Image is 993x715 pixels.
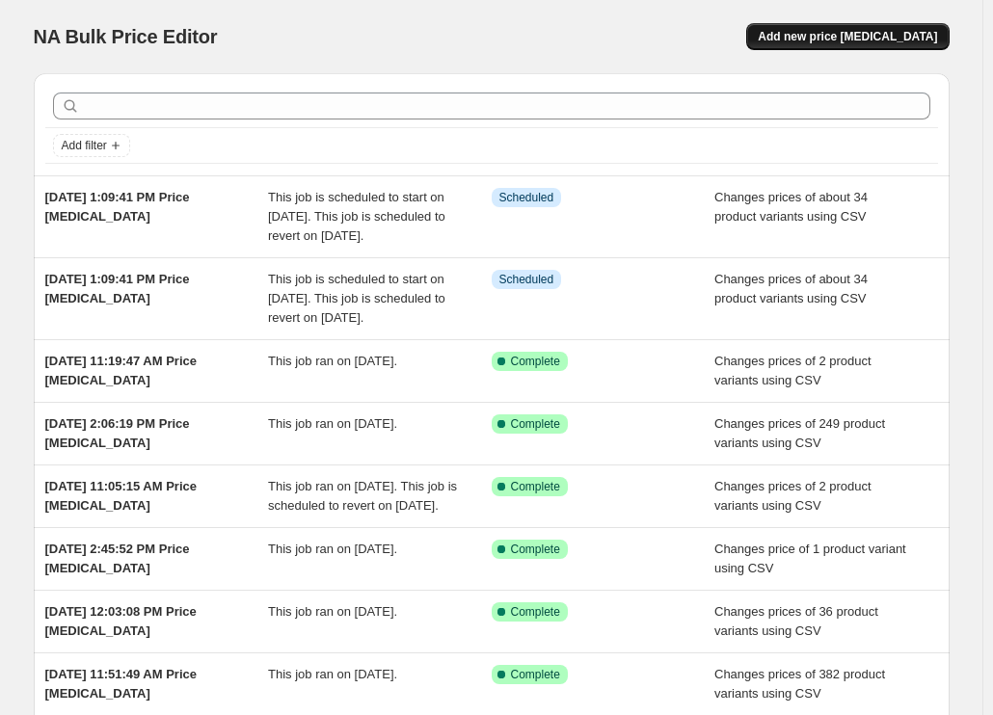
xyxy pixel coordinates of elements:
span: This job ran on [DATE]. This job is scheduled to revert on [DATE]. [268,479,457,513]
span: Changes price of 1 product variant using CSV [714,542,906,575]
span: NA Bulk Price Editor [34,26,218,47]
button: Add new price [MEDICAL_DATA] [746,23,949,50]
span: Scheduled [499,272,554,287]
span: This job is scheduled to start on [DATE]. This job is scheduled to revert on [DATE]. [268,190,445,243]
span: Scheduled [499,190,554,205]
span: [DATE] 12:03:08 PM Price [MEDICAL_DATA] [45,604,197,638]
span: Complete [511,479,560,494]
span: [DATE] 11:19:47 AM Price [MEDICAL_DATA] [45,354,198,387]
span: [DATE] 2:06:19 PM Price [MEDICAL_DATA] [45,416,190,450]
span: [DATE] 1:09:41 PM Price [MEDICAL_DATA] [45,272,190,305]
span: This job ran on [DATE]. [268,354,397,368]
span: Add filter [62,138,107,153]
span: Complete [511,354,560,369]
span: Changes prices of 2 product variants using CSV [714,354,872,387]
span: Changes prices of about 34 product variants using CSV [714,272,868,305]
span: [DATE] 11:51:49 AM Price [MEDICAL_DATA] [45,667,198,701]
span: Complete [511,667,560,682]
span: This job ran on [DATE]. [268,604,397,619]
span: Changes prices of 36 product variants using CSV [714,604,878,638]
button: Add filter [53,134,130,157]
span: [DATE] 2:45:52 PM Price [MEDICAL_DATA] [45,542,190,575]
span: Changes prices of 382 product variants using CSV [714,667,885,701]
span: [DATE] 11:05:15 AM Price [MEDICAL_DATA] [45,479,198,513]
span: Complete [511,416,560,432]
span: This job ran on [DATE]. [268,416,397,431]
span: Add new price [MEDICAL_DATA] [758,29,937,44]
span: Changes prices of 2 product variants using CSV [714,479,872,513]
span: [DATE] 1:09:41 PM Price [MEDICAL_DATA] [45,190,190,224]
span: Changes prices of 249 product variants using CSV [714,416,885,450]
span: Complete [511,542,560,557]
span: Complete [511,604,560,620]
span: This job ran on [DATE]. [268,667,397,681]
span: This job is scheduled to start on [DATE]. This job is scheduled to revert on [DATE]. [268,272,445,325]
span: This job ran on [DATE]. [268,542,397,556]
span: Changes prices of about 34 product variants using CSV [714,190,868,224]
